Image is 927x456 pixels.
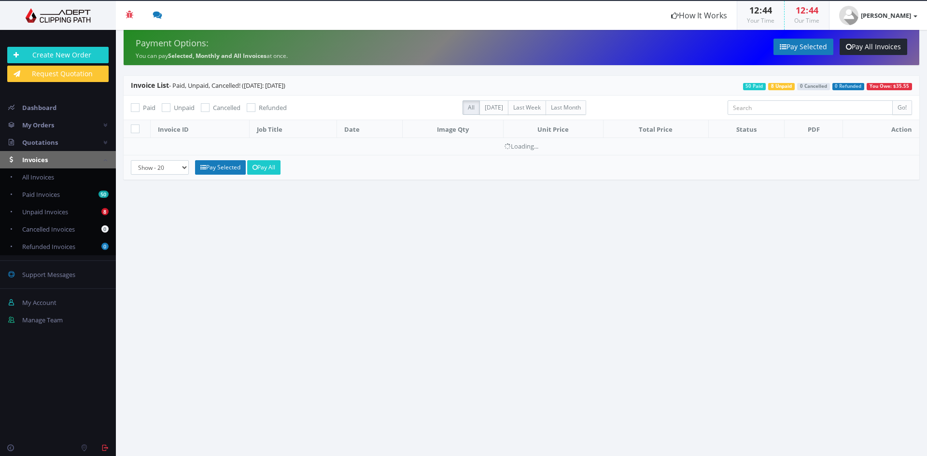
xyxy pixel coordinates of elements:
b: 8 [101,208,109,215]
span: Cancelled Invoices [22,225,75,234]
span: Paid Invoices [22,190,60,199]
th: Action [843,120,919,138]
span: 8 Unpaid [768,83,795,90]
span: Paid [143,103,155,112]
label: All [463,100,480,115]
th: Date [337,120,402,138]
span: Invoices [22,155,48,164]
th: PDF [785,120,843,138]
span: 44 [809,4,818,16]
span: : [805,4,809,16]
span: Quotations [22,138,58,147]
span: 50 Paid [743,83,766,90]
small: You can pay at once. [136,52,288,60]
span: : [759,4,762,16]
th: Total Price [603,120,708,138]
td: Loading... [124,138,919,155]
span: My Account [22,298,56,307]
span: Invoice List [131,81,169,90]
span: Refunded Invoices [22,242,75,251]
a: Pay Selected [195,160,246,175]
a: Pay Selected [773,39,833,55]
a: Pay All Invoices [840,39,907,55]
span: Dashboard [22,103,56,112]
a: Create New Order [7,47,109,63]
a: [PERSON_NAME] [829,1,927,30]
b: 0 [101,243,109,250]
th: Job Title [249,120,337,138]
label: Last Month [546,100,586,115]
th: Image Qty [402,120,503,138]
span: Support Messages [22,270,75,279]
b: 50 [98,191,109,198]
strong: Selected, Monthly and All Invoices [168,52,267,60]
h4: Payment Options: [136,39,514,48]
span: Refunded [259,103,287,112]
span: 12 [749,4,759,16]
input: Go! [892,100,912,115]
a: Pay All [247,160,281,175]
span: 12 [796,4,805,16]
span: My Orders [22,121,54,129]
span: Cancelled [213,103,240,112]
span: 0 Refunded [832,83,865,90]
th: Unit Price [503,120,603,138]
a: Request Quotation [7,66,109,82]
small: Your Time [747,16,774,25]
th: Status [708,120,784,138]
label: [DATE] [479,100,508,115]
img: Adept Graphics [7,8,109,23]
span: 0 Cancelled [797,83,830,90]
span: Unpaid [174,103,195,112]
img: timthumb.php [839,6,858,25]
span: All Invoices [22,173,54,181]
span: You Owe: $35.55 [867,83,912,90]
b: 0 [101,225,109,233]
label: Last Week [508,100,546,115]
a: How It Works [661,1,737,30]
strong: [PERSON_NAME] [861,11,911,20]
span: - Paid, Unpaid, Cancelled! ([DATE]: [DATE]) [131,81,285,90]
input: Search [728,100,893,115]
small: Our Time [794,16,819,25]
th: Invoice ID [151,120,250,138]
span: Unpaid Invoices [22,207,68,216]
span: 44 [762,4,772,16]
span: Manage Team [22,316,63,324]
